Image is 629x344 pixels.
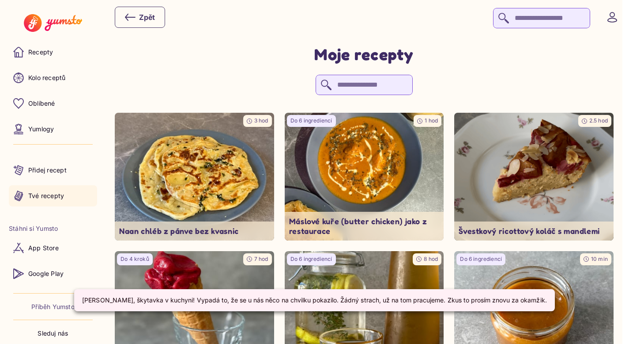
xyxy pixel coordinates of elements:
div: Zpět [125,12,155,23]
img: Yumsto logo [24,14,82,32]
a: undefined3 hodNaan chléb z pánve bez kvasnic [115,113,274,241]
p: Naan chléb z pánve bez kvasnic [119,226,270,236]
p: Recepty [28,48,53,57]
a: Kolo receptů [9,67,97,88]
p: Yumlogy [28,125,54,134]
a: Google Play [9,263,97,284]
p: Do 6 ingrediencí [290,117,332,125]
h1: Moje recepty [314,44,414,64]
p: Do 6 ingrediencí [290,256,332,263]
a: App Store [9,237,97,259]
img: undefined [454,113,614,241]
p: Oblíbené [28,99,55,108]
p: Přidej recept [28,166,67,175]
p: App Store [28,244,59,252]
img: undefined [285,113,444,241]
a: Přidej recept [9,160,97,181]
a: Příběh Yumsto [31,302,75,311]
p: Švestkový ricottový koláč s mandlemi [459,226,609,236]
a: Oblíbené [9,93,97,114]
span: 10 min [591,256,608,262]
a: undefined2.5 hodŠvestkový ricottový koláč s mandlemi [454,113,614,241]
p: Tvé recepty [28,191,64,200]
li: Stáhni si Yumsto [9,224,97,233]
span: [PERSON_NAME], škytavka v kuchyni! Vypadá to, že se u nás něco na chvilku pokazilo. Žádný strach,... [82,296,546,304]
span: 2.5 hod [589,117,608,124]
span: 7 hod [254,256,268,262]
a: Tvé recepty [9,185,97,206]
a: Yumlogy [9,118,97,140]
img: undefined [115,113,274,241]
button: Zpět [115,7,165,28]
p: Máslové kuře (butter chicken) jako z restaurace [289,216,440,236]
p: Do 6 ingrediencí [460,256,502,263]
p: Kolo receptů [28,73,66,82]
p: Do 4 kroků [121,256,149,263]
a: Recepty [9,42,97,63]
a: undefinedDo 6 ingrediencí1 hodMáslové kuře (butter chicken) jako z restaurace [285,113,444,241]
span: 1 hod [425,117,438,124]
span: 8 hod [424,256,438,262]
span: 3 hod [254,117,268,124]
p: Google Play [28,269,64,278]
p: Sleduj nás [38,329,68,338]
